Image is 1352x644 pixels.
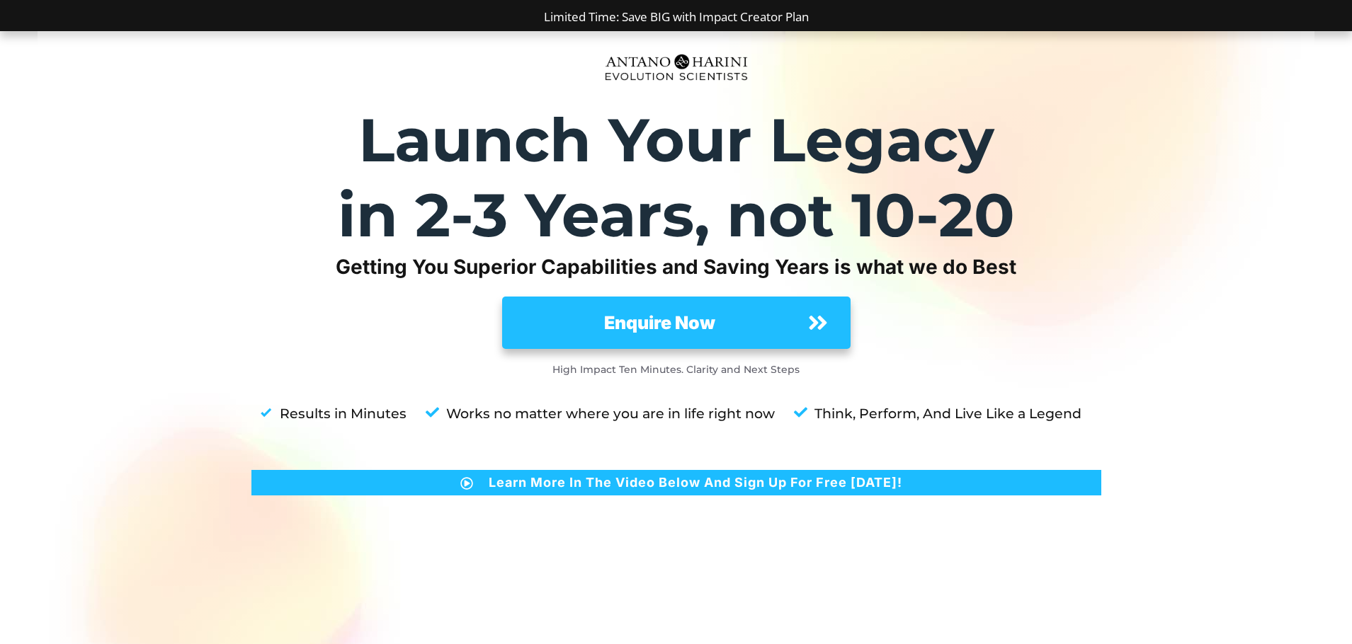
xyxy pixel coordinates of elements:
[814,406,1081,422] strong: Think, Perform, And Live Like a Legend
[502,297,851,349] a: Enquire Now
[338,178,1015,251] strong: in 2-3 Years, not 10-20
[446,406,775,422] strong: Works no matter where you are in life right now
[280,406,407,422] strong: Results in Minutes
[552,363,800,376] strong: High Impact Ten Minutes. Clarity and Next Steps
[598,46,754,88] img: Evolution-Scientist (2)
[544,8,809,25] a: Limited Time: Save BIG with Impact Creator Plan
[489,475,902,490] strong: Learn More In The Video Below And Sign Up For Free [DATE]!
[604,312,715,333] strong: Enquire Now
[336,255,1016,279] strong: Getting You Superior Capabilities and Saving Years is what we do Best
[358,103,994,176] strong: Launch Your Legacy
